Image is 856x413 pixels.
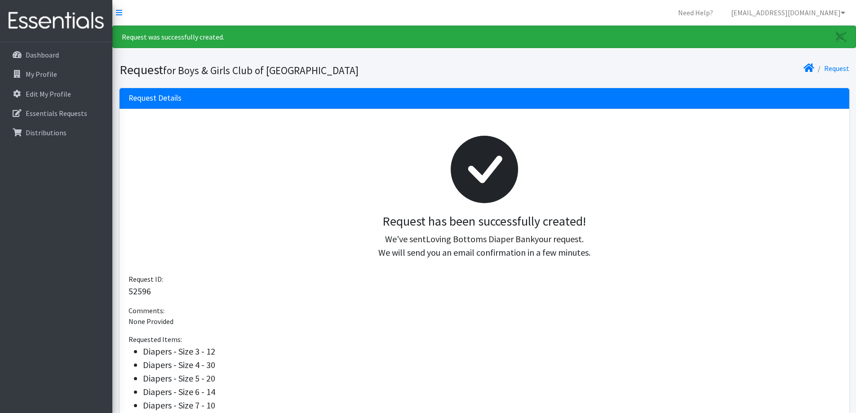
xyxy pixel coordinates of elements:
[129,93,182,103] h3: Request Details
[26,70,57,79] p: My Profile
[163,64,359,77] small: for Boys & Girls Club of [GEOGRAPHIC_DATA]
[129,317,173,326] span: None Provided
[426,233,535,244] span: Loving Bottoms Diaper Bank
[671,4,720,22] a: Need Help?
[120,62,481,78] h1: Request
[4,104,109,122] a: Essentials Requests
[26,128,67,137] p: Distributions
[4,65,109,83] a: My Profile
[136,214,833,229] h3: Request has been successfully created!
[143,385,840,399] li: Diapers - Size 6 - 14
[4,124,109,142] a: Distributions
[824,64,849,73] a: Request
[129,275,163,284] span: Request ID:
[112,26,856,48] div: Request was successfully created.
[26,50,59,59] p: Dashboard
[724,4,852,22] a: [EMAIL_ADDRESS][DOMAIN_NAME]
[129,335,182,344] span: Requested Items:
[136,232,833,259] p: We've sent your request. We will send you an email confirmation in a few minutes.
[143,358,840,372] li: Diapers - Size 4 - 30
[827,26,856,48] a: Close
[4,6,109,36] img: HumanEssentials
[143,399,840,412] li: Diapers - Size 7 - 10
[26,89,71,98] p: Edit My Profile
[143,372,840,385] li: Diapers - Size 5 - 20
[4,85,109,103] a: Edit My Profile
[4,46,109,64] a: Dashboard
[26,109,87,118] p: Essentials Requests
[129,306,164,315] span: Comments:
[129,284,840,298] p: 52596
[143,345,840,358] li: Diapers - Size 3 - 12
